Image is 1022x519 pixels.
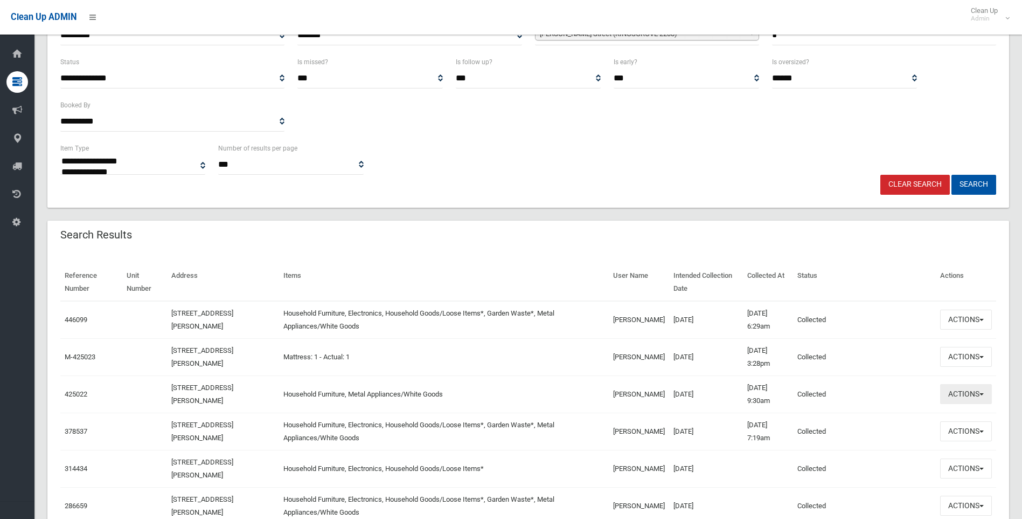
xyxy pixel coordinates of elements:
[65,353,95,361] a: M-425023
[65,316,87,324] a: 446099
[669,338,743,375] td: [DATE]
[669,301,743,339] td: [DATE]
[171,384,233,405] a: [STREET_ADDRESS][PERSON_NAME]
[669,264,743,301] th: Intended Collection Date
[951,175,996,195] button: Search
[279,375,608,413] td: Household Furniture, Metal Appliances/White Goods
[669,450,743,487] td: [DATE]
[60,99,91,111] label: Booked By
[971,15,998,23] small: Admin
[940,459,992,479] button: Actions
[279,413,608,450] td: Household Furniture, Electronics, Household Goods/Loose Items*, Garden Waste*, Metal Appliances/W...
[609,338,669,375] td: [PERSON_NAME]
[940,496,992,516] button: Actions
[609,450,669,487] td: [PERSON_NAME]
[743,375,792,413] td: [DATE] 9:30am
[793,264,936,301] th: Status
[11,12,77,22] span: Clean Up ADMIN
[171,495,233,516] a: [STREET_ADDRESS][PERSON_NAME]
[772,56,809,68] label: Is oversized?
[669,375,743,413] td: [DATE]
[171,309,233,330] a: [STREET_ADDRESS][PERSON_NAME]
[171,458,233,479] a: [STREET_ADDRESS][PERSON_NAME]
[669,413,743,450] td: [DATE]
[60,56,79,68] label: Status
[65,502,87,510] a: 286659
[609,375,669,413] td: [PERSON_NAME]
[279,450,608,487] td: Household Furniture, Electronics, Household Goods/Loose Items*
[940,347,992,367] button: Actions
[743,338,792,375] td: [DATE] 3:28pm
[793,375,936,413] td: Collected
[793,301,936,339] td: Collected
[609,413,669,450] td: [PERSON_NAME]
[940,310,992,330] button: Actions
[793,413,936,450] td: Collected
[743,301,792,339] td: [DATE] 6:29am
[171,421,233,442] a: [STREET_ADDRESS][PERSON_NAME]
[456,56,492,68] label: Is follow up?
[167,264,279,301] th: Address
[936,264,996,301] th: Actions
[279,338,608,375] td: Mattress: 1 - Actual: 1
[279,264,608,301] th: Items
[65,465,87,473] a: 314434
[65,427,87,435] a: 378537
[743,264,792,301] th: Collected At
[880,175,950,195] a: Clear Search
[614,56,637,68] label: Is early?
[279,301,608,339] td: Household Furniture, Electronics, Household Goods/Loose Items*, Garden Waste*, Metal Appliances/W...
[793,338,936,375] td: Collected
[171,346,233,367] a: [STREET_ADDRESS][PERSON_NAME]
[60,264,122,301] th: Reference Number
[60,142,89,154] label: Item Type
[122,264,167,301] th: Unit Number
[47,224,145,245] header: Search Results
[65,390,87,398] a: 425022
[940,384,992,404] button: Actions
[793,450,936,487] td: Collected
[743,413,792,450] td: [DATE] 7:19am
[609,264,669,301] th: User Name
[297,56,328,68] label: Is missed?
[965,6,1009,23] span: Clean Up
[218,142,297,154] label: Number of results per page
[940,421,992,441] button: Actions
[609,301,669,339] td: [PERSON_NAME]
